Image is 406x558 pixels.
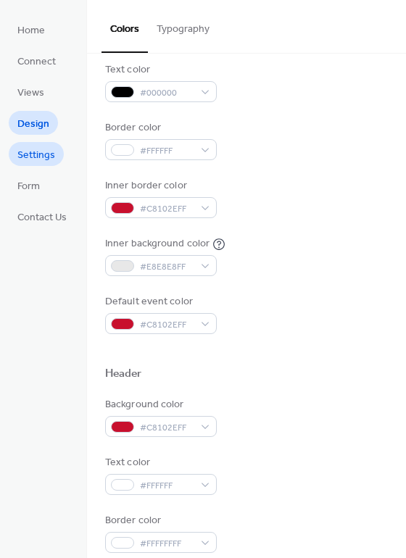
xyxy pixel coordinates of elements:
[140,420,194,436] span: #C8102EFF
[9,80,53,104] a: Views
[140,143,194,159] span: #FFFFFF
[105,455,214,470] div: Text color
[105,294,214,309] div: Default event color
[17,148,55,163] span: Settings
[105,62,214,78] div: Text color
[105,178,214,193] div: Inner border color
[140,201,194,217] span: #C8102EFF
[9,111,58,135] a: Design
[140,536,194,551] span: #FFFFFFFF
[140,478,194,494] span: #FFFFFF
[17,210,67,225] span: Contact Us
[9,142,64,166] a: Settings
[140,317,194,333] span: #C8102EFF
[9,49,65,72] a: Connect
[17,179,40,194] span: Form
[9,204,75,228] a: Contact Us
[17,23,45,38] span: Home
[17,117,49,132] span: Design
[105,397,214,412] div: Background color
[17,54,56,70] span: Connect
[105,513,214,528] div: Border color
[140,86,194,101] span: #000000
[9,173,49,197] a: Form
[105,367,142,382] div: Header
[140,259,194,275] span: #E8E8E8FF
[9,17,54,41] a: Home
[105,120,214,136] div: Border color
[105,236,210,251] div: Inner background color
[17,86,44,101] span: Views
